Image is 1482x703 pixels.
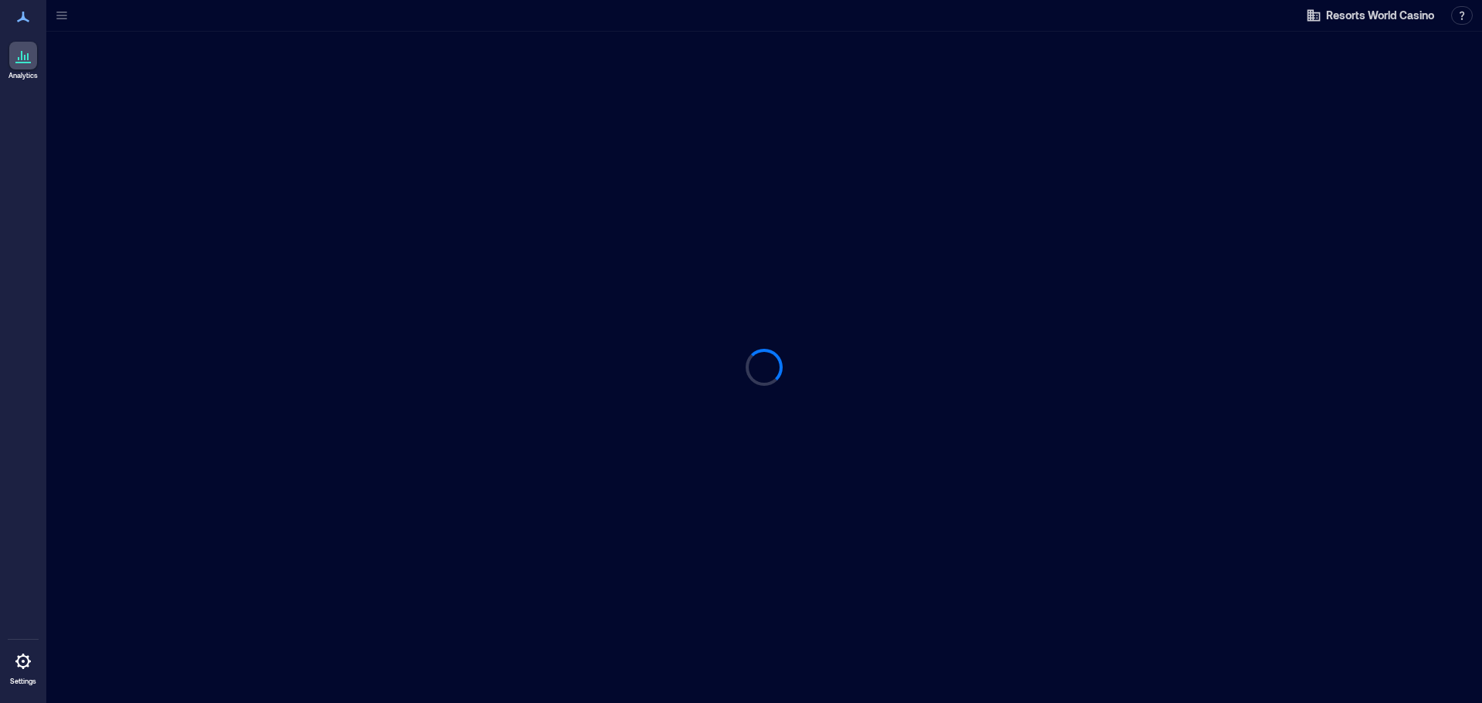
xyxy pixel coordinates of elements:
[5,643,42,691] a: Settings
[8,71,38,80] p: Analytics
[10,677,36,686] p: Settings
[1326,8,1434,23] span: Resorts World Casino
[4,37,42,85] a: Analytics
[1301,3,1439,28] button: Resorts World Casino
